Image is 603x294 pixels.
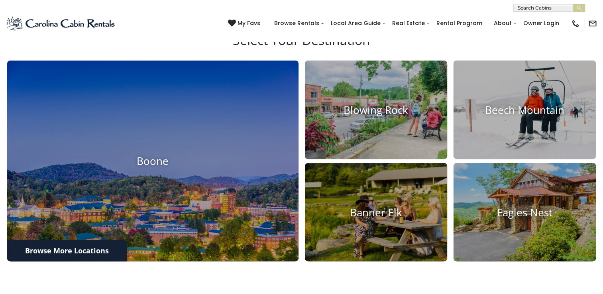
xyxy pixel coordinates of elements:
[305,206,447,218] h4: Banner Elk
[327,17,385,29] a: Local Area Guide
[490,17,516,29] a: About
[6,33,597,61] h3: Select Your Destination
[588,19,597,28] img: mail-regular-black.png
[6,16,116,31] img: Blue-2.png
[238,19,260,27] span: My Favs
[7,240,127,261] a: Browse More Locations
[7,155,299,167] h4: Boone
[270,17,323,29] a: Browse Rentals
[228,19,262,28] a: My Favs
[454,163,596,261] a: Eagles Nest
[454,206,596,218] h4: Eagles Nest
[454,104,596,116] h4: Beech Mountain
[7,61,299,261] a: Boone
[305,61,447,159] a: Blowing Rock
[519,17,563,29] a: Owner Login
[454,61,596,159] a: Beech Mountain
[388,17,429,29] a: Real Estate
[305,104,447,116] h4: Blowing Rock
[432,17,486,29] a: Rental Program
[571,19,580,28] img: phone-regular-black.png
[305,163,447,261] a: Banner Elk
